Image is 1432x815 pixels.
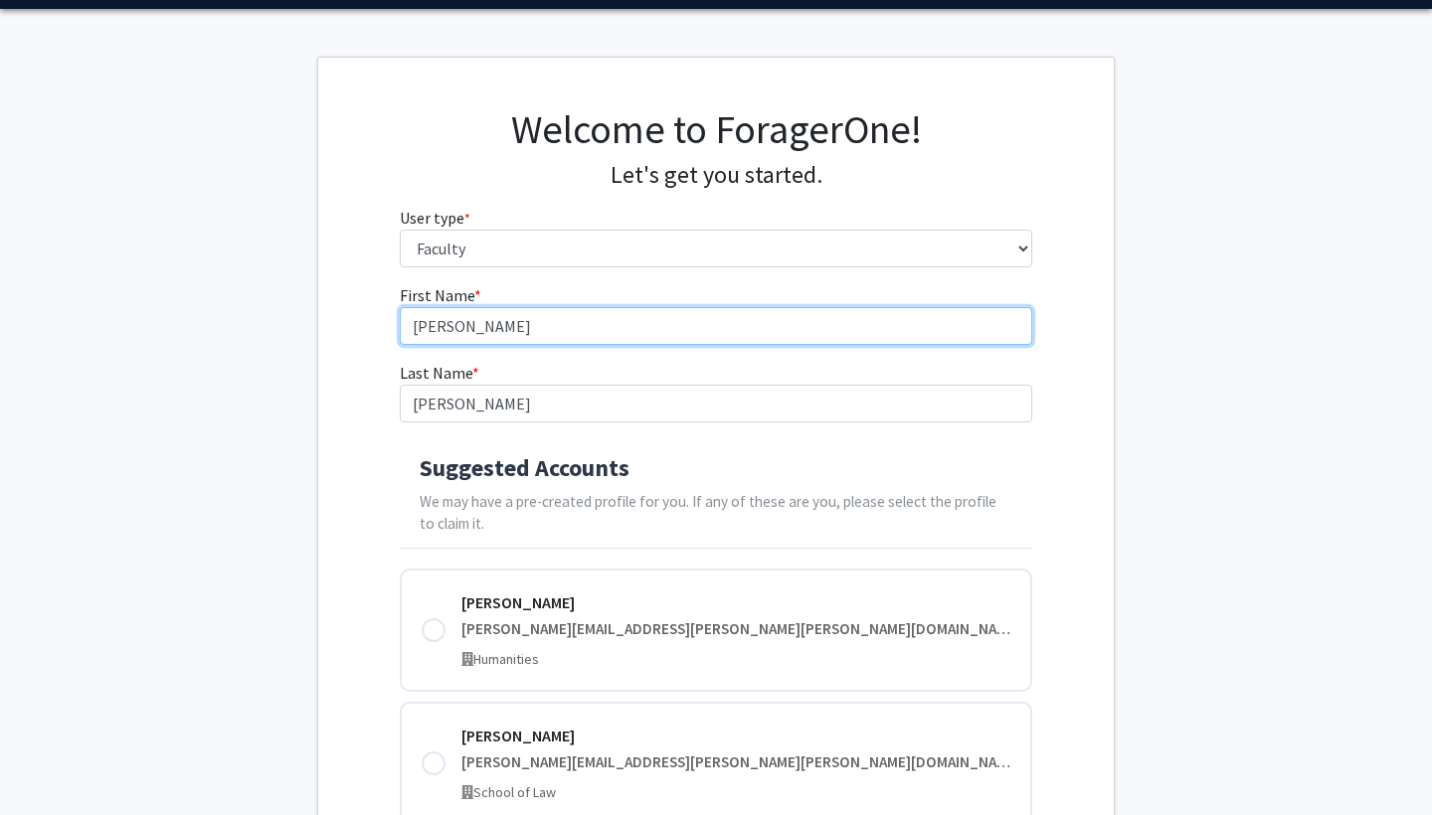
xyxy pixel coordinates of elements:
[461,751,1011,774] div: [PERSON_NAME][EMAIL_ADDRESS][PERSON_NAME][PERSON_NAME][DOMAIN_NAME]
[420,454,1013,483] h4: Suggested Accounts
[400,161,1033,190] h4: Let's get you started.
[400,285,474,305] span: First Name
[461,724,1011,747] div: [PERSON_NAME]
[400,363,472,383] span: Last Name
[420,491,1013,537] p: We may have a pre-created profile for you. If any of these are you, please select the profile to ...
[461,590,1011,614] div: [PERSON_NAME]
[473,650,539,668] span: Humanities
[473,783,556,801] span: School of Law
[461,618,1011,641] div: [PERSON_NAME][EMAIL_ADDRESS][PERSON_NAME][PERSON_NAME][DOMAIN_NAME]
[15,726,85,800] iframe: Chat
[400,206,470,230] label: User type
[400,105,1033,153] h1: Welcome to ForagerOne!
